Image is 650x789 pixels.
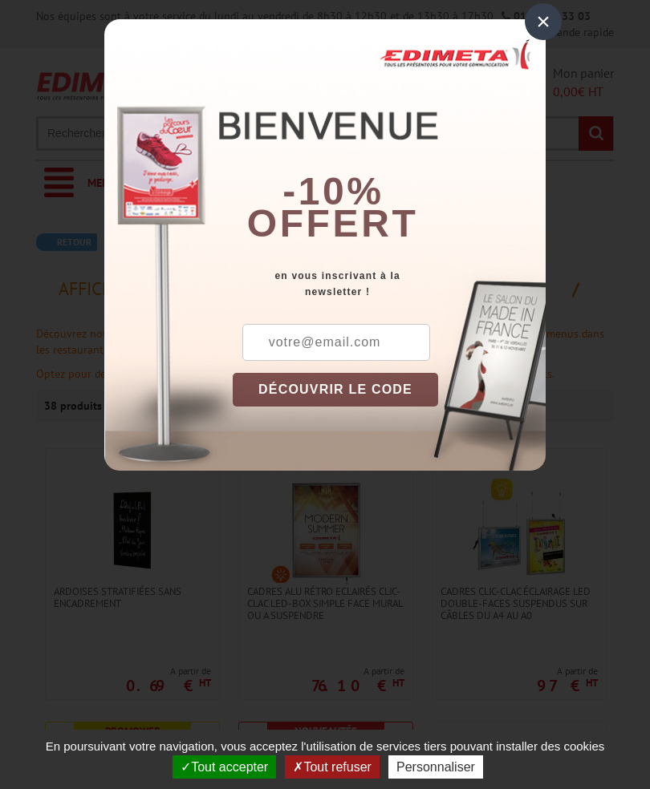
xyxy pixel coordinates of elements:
[38,739,613,753] span: En poursuivant votre navigation, vous acceptez l'utilisation de services tiers pouvant installer ...
[285,755,379,779] button: Tout refuser
[282,170,384,212] b: -10%
[233,373,438,407] button: DÉCOUVRIR LE CODE
[388,755,483,779] button: Personnaliser (fenêtre modale)
[242,324,430,361] input: votre@email.com
[173,755,276,779] button: Tout accepter
[525,3,562,40] div: ×
[247,202,419,245] font: offert
[233,268,546,300] div: en vous inscrivant à la newsletter !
